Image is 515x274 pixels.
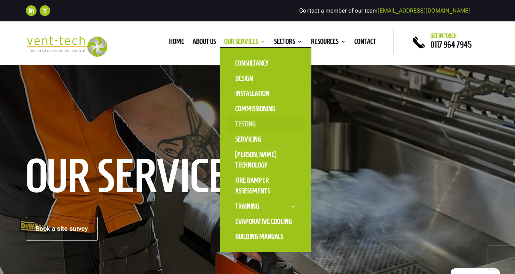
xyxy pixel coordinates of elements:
a: Installation [228,86,304,101]
a: Sectors [274,39,303,47]
a: Book a site survey [26,217,98,241]
a: Fire Damper Assessments [228,173,304,199]
a: Design [228,71,304,86]
a: [EMAIL_ADDRESS][DOMAIN_NAME] [378,7,470,14]
a: Building Manuals [228,229,304,244]
a: Resources [311,39,346,47]
a: Our Services [224,39,266,47]
a: About us [193,39,216,47]
a: Contact [354,39,376,47]
span: Contact a member of our team [299,7,470,14]
h1: Our Services [26,158,273,198]
a: Commissioning [228,101,304,116]
a: [PERSON_NAME] Technology [228,147,304,173]
a: 0117 964 7945 [430,40,472,49]
a: Consultancy [228,56,304,71]
span: Get in touch [430,33,457,39]
a: Evaporative Cooling [228,214,304,229]
a: Home [169,39,184,47]
img: 2023-09-27T08_35_16.549ZVENT-TECH---Clear-background [26,36,107,57]
a: Follow on X [40,5,50,16]
a: Testing [228,116,304,132]
a: Training [228,199,304,214]
a: Servicing [228,132,304,147]
a: Follow on LinkedIn [26,5,37,16]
